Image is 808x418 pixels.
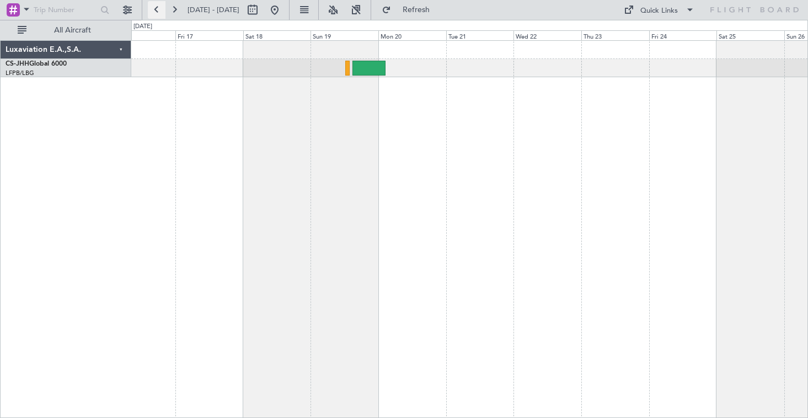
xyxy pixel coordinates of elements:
div: Fri 17 [175,30,243,40]
div: Mon 20 [378,30,446,40]
button: Quick Links [618,1,700,19]
div: Sat 18 [243,30,311,40]
input: Trip Number [34,2,97,18]
div: Thu 23 [581,30,649,40]
div: Tue 21 [446,30,514,40]
button: All Aircraft [12,22,120,39]
button: Refresh [377,1,443,19]
div: Sat 25 [716,30,784,40]
div: Fri 24 [649,30,717,40]
a: CS-JHHGlobal 6000 [6,61,67,67]
a: LFPB/LBG [6,69,34,77]
span: CS-JHH [6,61,29,67]
div: Quick Links [640,6,678,17]
div: Thu 16 [108,30,175,40]
span: All Aircraft [29,26,116,34]
div: Sun 19 [311,30,378,40]
div: [DATE] [133,22,152,31]
div: Wed 22 [513,30,581,40]
span: Refresh [393,6,440,14]
span: [DATE] - [DATE] [188,5,239,15]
